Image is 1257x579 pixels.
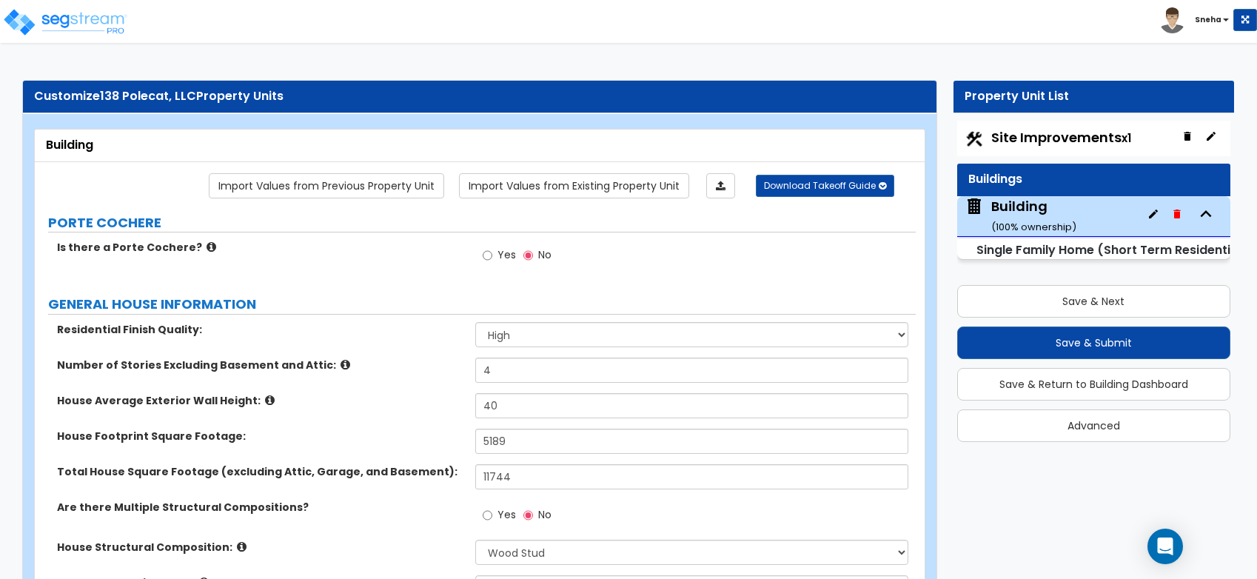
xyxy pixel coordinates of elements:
i: click for more info! [237,541,247,552]
small: x1 [1122,130,1131,146]
input: No [523,247,533,264]
b: Sneha [1195,14,1221,25]
img: logo_pro_r.png [2,7,128,37]
div: Open Intercom Messenger [1147,529,1183,564]
small: ( 100 % ownership) [991,220,1076,234]
input: Yes [483,507,492,523]
span: No [538,247,552,262]
div: Customize Property Units [34,88,925,105]
button: Save & Next [957,285,1231,318]
input: Yes [483,247,492,264]
label: Number of Stories Excluding Basement and Attic: [57,358,464,372]
input: No [523,507,533,523]
img: Construction.png [965,130,984,149]
div: Buildings [968,171,1220,188]
div: Property Unit List [965,88,1224,105]
label: PORTE COCHERE [48,213,916,232]
i: click for more info! [341,359,350,370]
button: Advanced [957,409,1231,442]
a: Import the dynamic attribute values from previous properties. [209,173,444,198]
label: GENERAL HOUSE INFORMATION [48,295,916,314]
button: Download Takeoff Guide [756,175,894,197]
span: No [538,507,552,522]
span: Site Improvements [991,128,1131,147]
span: 138 Polecat, LLC [100,87,196,104]
img: building.svg [965,197,984,216]
label: House Average Exterior Wall Height: [57,393,464,408]
button: Save & Submit [957,327,1231,359]
span: Yes [497,247,516,262]
label: Are there Multiple Structural Compositions? [57,500,464,515]
div: Building [991,197,1076,235]
label: House Structural Composition: [57,540,464,555]
a: Import the dynamic attribute values from existing properties. [459,173,689,198]
span: Yes [497,507,516,522]
i: click for more info! [207,241,216,252]
i: click for more info! [265,395,275,406]
label: Total House Square Footage (excluding Attic, Garage, and Basement): [57,464,464,479]
label: Residential Finish Quality: [57,322,464,337]
span: Download Takeoff Guide [764,179,876,192]
label: House Footprint Square Footage: [57,429,464,444]
div: Building [46,137,914,154]
button: Save & Return to Building Dashboard [957,368,1231,401]
img: avatar.png [1159,7,1185,33]
span: Building [965,197,1076,235]
a: Import the dynamic attributes value through Excel sheet [706,173,735,198]
label: Is there a Porte Cochere? [57,240,464,255]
